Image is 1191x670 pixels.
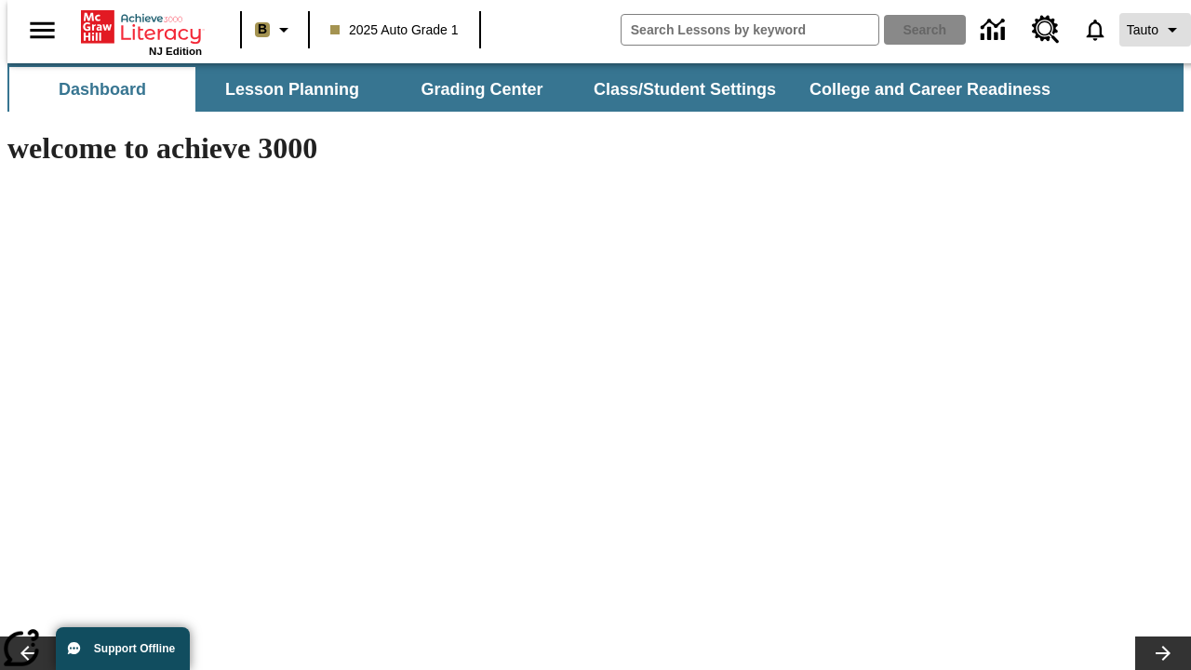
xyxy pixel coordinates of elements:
a: Resource Center, Will open in new tab [1021,5,1071,55]
button: Grading Center [389,67,575,112]
h1: welcome to achieve 3000 [7,131,811,166]
span: NJ Edition [149,46,202,57]
div: SubNavbar [7,63,1184,112]
div: Home [81,7,202,57]
a: Data Center [970,5,1021,56]
span: Support Offline [94,642,175,655]
button: College and Career Readiness [795,67,1065,112]
button: Open side menu [15,3,70,58]
button: Boost Class color is light brown. Change class color [248,13,302,47]
span: 2025 Auto Grade 1 [330,20,459,40]
a: Home [81,8,202,46]
div: SubNavbar [7,67,1067,112]
span: B [258,18,267,41]
button: Class/Student Settings [579,67,791,112]
button: Dashboard [9,67,195,112]
a: Notifications [1071,6,1119,54]
button: Lesson Planning [199,67,385,112]
button: Lesson carousel, Next [1135,636,1191,670]
span: Tauto [1127,20,1158,40]
input: search field [622,15,878,45]
button: Profile/Settings [1119,13,1191,47]
button: Support Offline [56,627,190,670]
